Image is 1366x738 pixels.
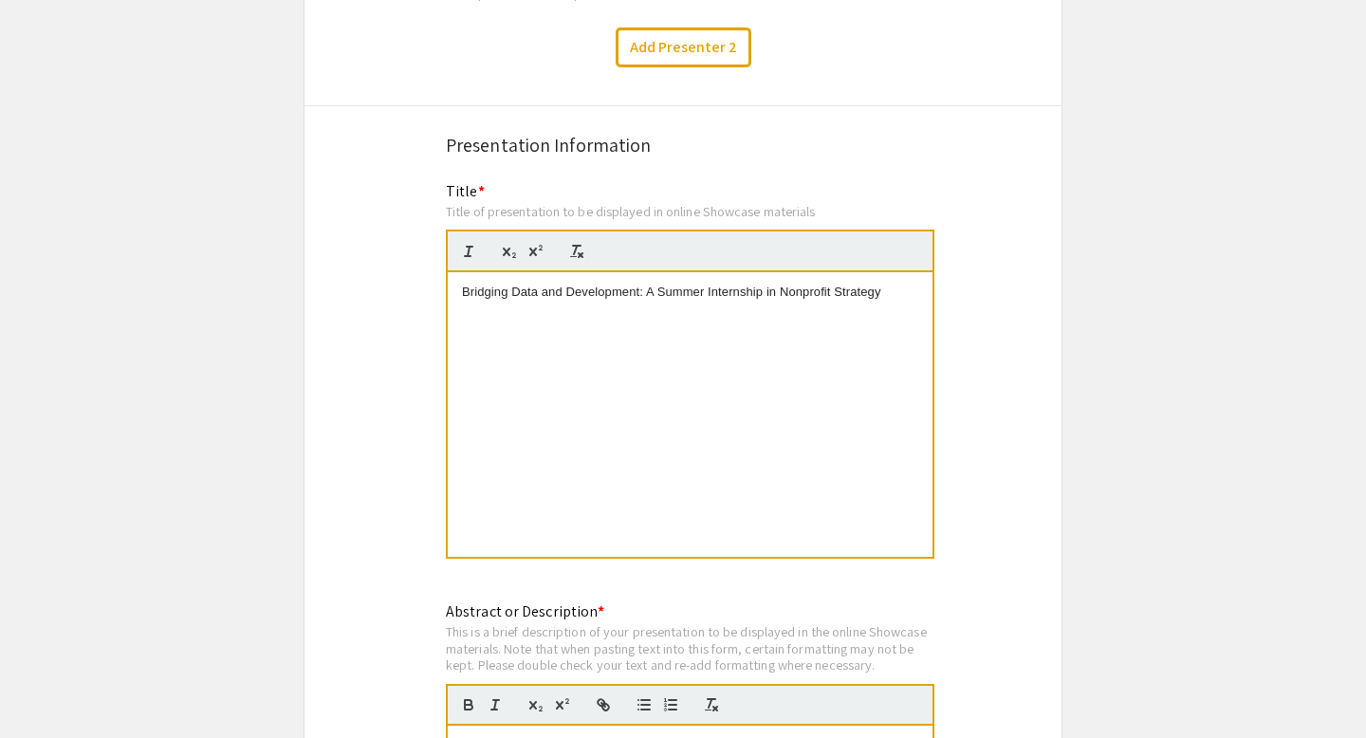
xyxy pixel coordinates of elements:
div: Presentation Information [446,131,920,159]
mat-label: Abstract or Description [446,601,604,621]
button: Add Presenter 2 [616,28,751,67]
div: This is a brief description of your presentation to be displayed in the online Showcase materials... [446,623,934,673]
mat-label: Title [446,181,485,201]
p: Bridging Data and Development: A Summer Internship in Nonprofit Strategy [462,284,918,301]
iframe: Chat [14,653,81,724]
div: Title of presentation to be displayed in online Showcase materials [446,203,934,220]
